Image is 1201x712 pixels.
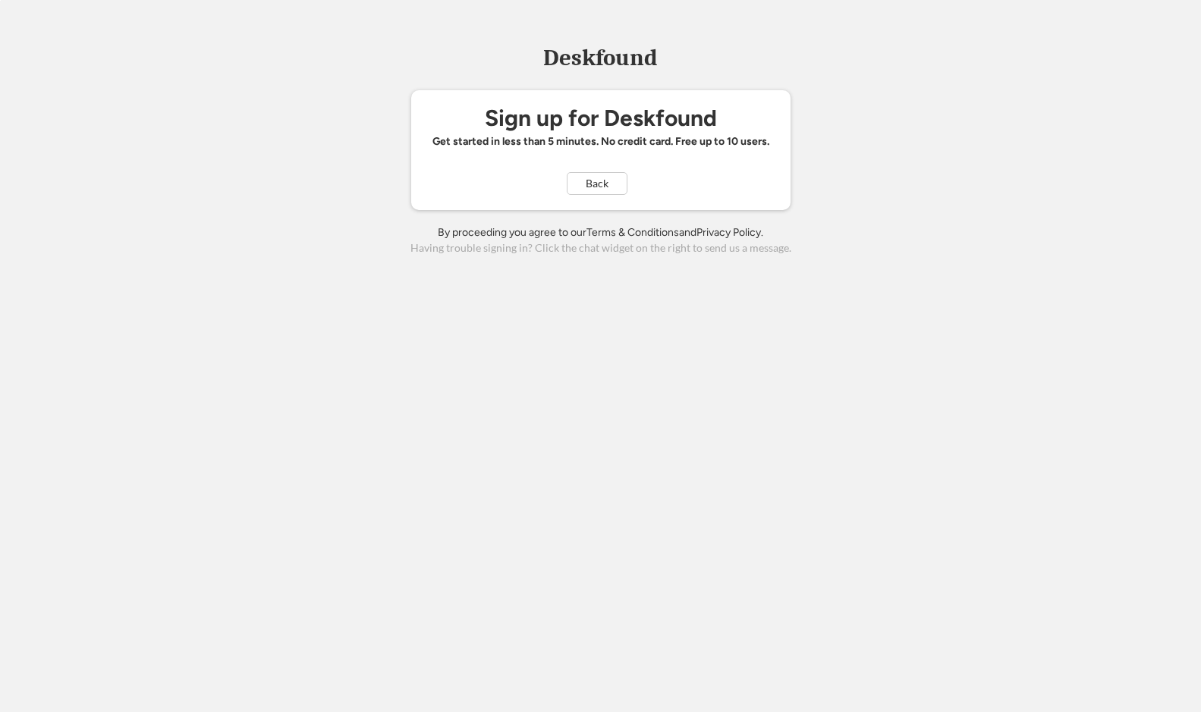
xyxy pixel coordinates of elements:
div: By proceeding you agree to our and [438,225,763,240]
a: Privacy Policy. [696,226,763,239]
div: Sign up for Deskfound [485,105,717,130]
a: Terms & Conditions [586,226,679,239]
button: Back [567,172,627,195]
div: Get started in less than 5 minutes. No credit card. Free up to 10 users. [432,134,769,149]
div: Deskfound [536,46,665,70]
